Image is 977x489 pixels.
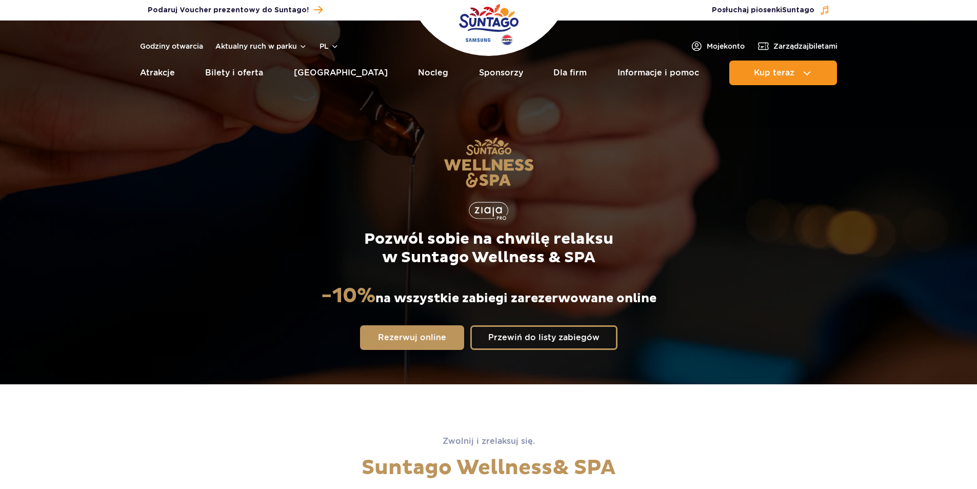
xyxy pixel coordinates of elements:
[757,40,838,52] a: Zarządzajbiletami
[294,61,388,85] a: [GEOGRAPHIC_DATA]
[479,61,523,85] a: Sponsorzy
[712,5,830,15] button: Posłuchaj piosenkiSuntago
[360,325,464,350] a: Rezerwuj online
[140,41,203,51] a: Godziny otwarcia
[773,41,838,51] span: Zarządzaj biletami
[205,61,263,85] a: Bilety i oferta
[782,7,814,14] span: Suntago
[707,41,745,51] span: Moje konto
[215,42,307,50] button: Aktualny ruch w parku
[690,40,745,52] a: Mojekonto
[321,283,656,309] p: na wszystkie zabiegi zarezerwowane online
[617,61,699,85] a: Informacje i pomoc
[378,334,446,342] span: Rezerwuj online
[140,61,175,85] a: Atrakcje
[321,283,375,309] strong: -10%
[321,230,656,267] p: Pozwól sobie na chwilę relaksu w Suntago Wellness & SPA
[320,41,339,51] button: pl
[729,61,837,85] button: Kup teraz
[443,436,535,446] span: Zwolnij i zrelaksuj się.
[470,325,617,350] a: Przewiń do listy zabiegów
[362,455,615,481] span: Suntago Wellness & SPA
[754,68,794,77] span: Kup teraz
[712,5,814,15] span: Posłuchaj piosenki
[418,61,448,85] a: Nocleg
[148,3,323,17] a: Podaruj Voucher prezentowy do Suntago!
[488,334,600,342] span: Przewiń do listy zabiegów
[444,137,534,188] img: Suntago Wellness & SPA
[148,5,309,15] span: Podaruj Voucher prezentowy do Suntago!
[553,61,587,85] a: Dla firm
